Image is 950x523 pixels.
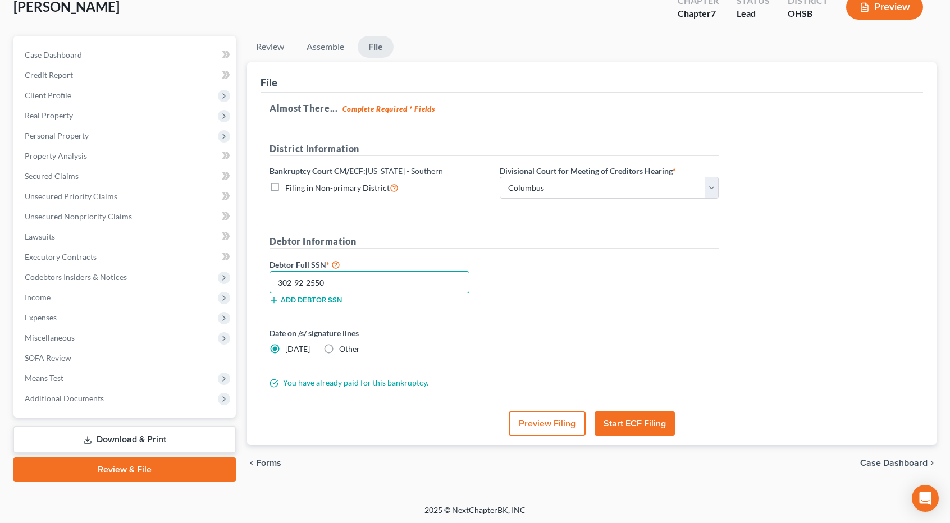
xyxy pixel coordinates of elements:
[247,458,256,467] i: chevron_left
[25,111,73,120] span: Real Property
[25,151,87,160] span: Property Analysis
[16,186,236,207] a: Unsecured Priority Claims
[339,344,360,354] span: Other
[298,36,353,58] a: Assemble
[16,45,236,65] a: Case Dashboard
[270,165,443,177] label: Bankruptcy Court CM/ECF:
[25,353,71,363] span: SOFA Review
[342,104,435,113] strong: Complete Required * Fields
[247,36,293,58] a: Review
[912,485,939,512] div: Open Intercom Messenger
[25,333,75,342] span: Miscellaneous
[16,247,236,267] a: Executory Contracts
[270,102,914,115] h5: Almost There...
[25,292,51,302] span: Income
[16,207,236,227] a: Unsecured Nonpriority Claims
[25,313,57,322] span: Expenses
[678,7,719,20] div: Chapter
[256,458,281,467] span: Forms
[264,377,724,388] div: You have already paid for this bankruptcy.
[25,171,79,181] span: Secured Claims
[25,70,73,80] span: Credit Report
[25,272,127,282] span: Codebtors Insiders & Notices
[261,76,277,89] div: File
[270,271,469,293] input: XXX-XX-XXXX
[25,373,63,383] span: Means Test
[25,191,117,201] span: Unsecured Priority Claims
[16,348,236,368] a: SOFA Review
[16,65,236,85] a: Credit Report
[500,165,676,177] label: Divisional Court for Meeting of Creditors Hearing
[25,212,132,221] span: Unsecured Nonpriority Claims
[247,458,296,467] button: chevron_left Forms
[860,458,937,467] a: Case Dashboard chevron_right
[264,258,494,271] label: Debtor Full SSN
[25,90,71,100] span: Client Profile
[737,7,770,20] div: Lead
[860,458,928,467] span: Case Dashboard
[285,344,310,354] span: [DATE]
[711,8,716,19] span: 7
[25,232,55,241] span: Lawsuits
[358,36,394,58] a: File
[270,327,488,339] label: Date on /s/ signature lines
[366,166,443,176] span: [US_STATE] - Southern
[16,146,236,166] a: Property Analysis
[788,7,828,20] div: OHSB
[13,426,236,453] a: Download & Print
[25,393,104,403] span: Additional Documents
[928,458,937,467] i: chevron_right
[25,131,89,140] span: Personal Property
[285,183,390,192] span: Filing in Non-primary District
[16,227,236,247] a: Lawsuits
[270,296,342,305] button: Add debtor SSN
[25,252,97,261] span: Executory Contracts
[13,457,236,482] a: Review & File
[16,166,236,186] a: Secured Claims
[270,235,719,249] h5: Debtor Information
[509,411,586,436] button: Preview Filing
[25,50,82,59] span: Case Dashboard
[270,142,719,156] h5: District Information
[595,411,675,436] button: Start ECF Filing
